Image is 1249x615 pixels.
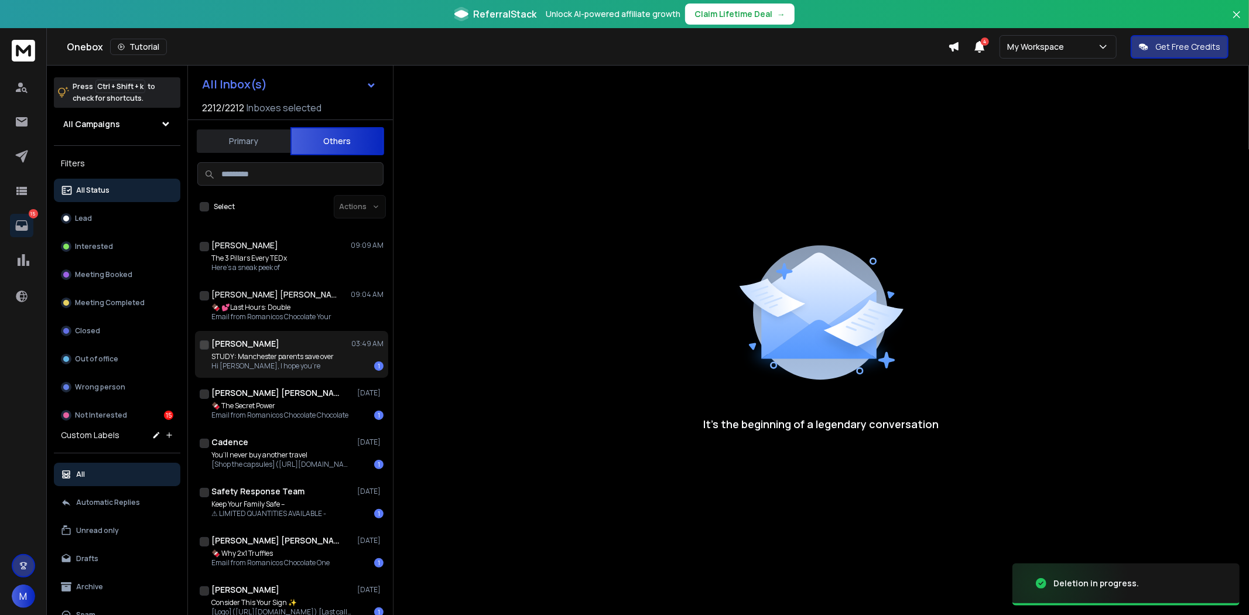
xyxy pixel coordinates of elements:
[211,387,340,399] h1: [PERSON_NAME] [PERSON_NAME]
[374,558,384,568] div: 1
[54,547,180,570] button: Drafts
[75,270,132,279] p: Meeting Booked
[75,214,92,223] p: Lead
[211,436,248,448] h1: Cadence
[76,498,140,507] p: Automatic Replies
[1229,7,1244,35] button: Close banner
[211,338,279,350] h1: [PERSON_NAME]
[76,526,119,535] p: Unread only
[351,290,384,299] p: 09:04 AM
[73,81,155,104] p: Press to check for shortcuts.
[374,460,384,469] div: 1
[1007,41,1069,53] p: My Workspace
[211,450,352,460] p: You’ll never buy another travel
[214,202,235,211] label: Select
[76,470,85,479] p: All
[211,254,287,263] p: The 3 Pillars Every TEDx
[54,404,180,427] button: Not Interested15
[211,549,330,558] p: 🍫 Why 2x1 Truffles
[54,179,180,202] button: All Status
[473,7,536,21] span: ReferralStack
[211,289,340,300] h1: [PERSON_NAME] [PERSON_NAME]
[211,460,352,469] p: [Shop the capsules]([URL][DOMAIN_NAME]) [Shop the capsules]([URL][DOMAIN_NAME])
[75,298,145,307] p: Meeting Completed
[12,585,35,608] button: M
[1131,35,1229,59] button: Get Free Credits
[211,303,331,312] p: 🍫 💕Last Hours: Double
[357,438,384,447] p: [DATE]
[75,382,125,392] p: Wrong person
[357,585,384,594] p: [DATE]
[211,352,334,361] p: STUDY: Manchester parents save over
[202,78,267,90] h1: All Inbox(s)
[1053,578,1139,589] div: Deletion in progress.
[290,127,384,155] button: Others
[211,486,304,497] h1: Safety Response Team
[374,411,384,420] div: 1
[357,536,384,545] p: [DATE]
[374,509,384,518] div: 1
[351,339,384,348] p: 03:49 AM
[374,361,384,371] div: 1
[54,112,180,136] button: All Campaigns
[685,4,795,25] button: Claim Lifetime Deal→
[63,118,120,130] h1: All Campaigns
[193,73,386,96] button: All Inbox(s)
[54,263,180,286] button: Meeting Booked
[61,429,119,441] h3: Custom Labels
[54,207,180,230] button: Lead
[211,240,278,251] h1: [PERSON_NAME]
[357,487,384,496] p: [DATE]
[10,214,33,237] a: 15
[981,37,989,46] span: 4
[95,80,145,93] span: Ctrl + Shift + k
[211,598,352,607] p: Consider This Your Sign ✨
[54,291,180,315] button: Meeting Completed
[357,388,384,398] p: [DATE]
[54,375,180,399] button: Wrong person
[197,128,290,154] button: Primary
[75,354,118,364] p: Out of office
[54,319,180,343] button: Closed
[211,401,348,411] p: 🍫 The Secret Power
[76,582,103,592] p: Archive
[110,39,167,55] button: Tutorial
[211,535,340,546] h1: [PERSON_NAME] [PERSON_NAME]
[211,263,287,272] p: Here’s a sneak peek of
[54,463,180,486] button: All
[351,241,384,250] p: 09:09 AM
[54,519,180,542] button: Unread only
[76,186,109,195] p: All Status
[75,411,127,420] p: Not Interested
[1155,41,1220,53] p: Get Free Credits
[75,326,100,336] p: Closed
[54,235,180,258] button: Interested
[704,416,939,432] p: It’s the beginning of a legendary conversation
[54,491,180,514] button: Automatic Replies
[777,8,785,20] span: →
[211,411,348,420] p: Email from Romanicos Chocolate Chocolate
[54,155,180,172] h3: Filters
[202,101,244,115] span: 2212 / 2212
[54,575,180,599] button: Archive
[211,509,326,518] p: ⚠ LIMITED QUANTITIES AVAILABLE -
[211,558,330,568] p: Email from Romanicos Chocolate One
[164,411,173,420] div: 15
[247,101,321,115] h3: Inboxes selected
[211,584,279,596] h1: [PERSON_NAME]
[76,554,98,563] p: Drafts
[29,209,38,218] p: 15
[54,347,180,371] button: Out of office
[211,500,326,509] p: Keep Your Family Safe –
[546,8,680,20] p: Unlock AI-powered affiliate growth
[75,242,113,251] p: Interested
[211,361,334,371] p: Hi [PERSON_NAME], I hope you’re
[211,312,331,322] p: Email from Romanicos Chocolate Your
[67,39,948,55] div: Onebox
